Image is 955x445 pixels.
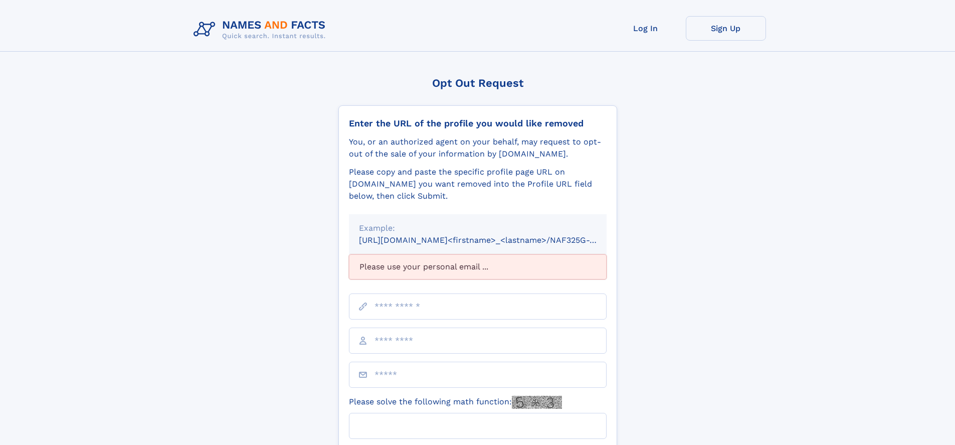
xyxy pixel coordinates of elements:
a: Sign Up [686,16,766,41]
div: Please use your personal email ... [349,254,607,279]
a: Log In [606,16,686,41]
div: Enter the URL of the profile you would like removed [349,118,607,129]
small: [URL][DOMAIN_NAME]<firstname>_<lastname>/NAF325G-xxxxxxxx [359,235,626,245]
div: Opt Out Request [338,77,617,89]
img: Logo Names and Facts [189,16,334,43]
div: Please copy and paste the specific profile page URL on [DOMAIN_NAME] you want removed into the Pr... [349,166,607,202]
div: Example: [359,222,597,234]
div: You, or an authorized agent on your behalf, may request to opt-out of the sale of your informatio... [349,136,607,160]
label: Please solve the following math function: [349,396,562,409]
